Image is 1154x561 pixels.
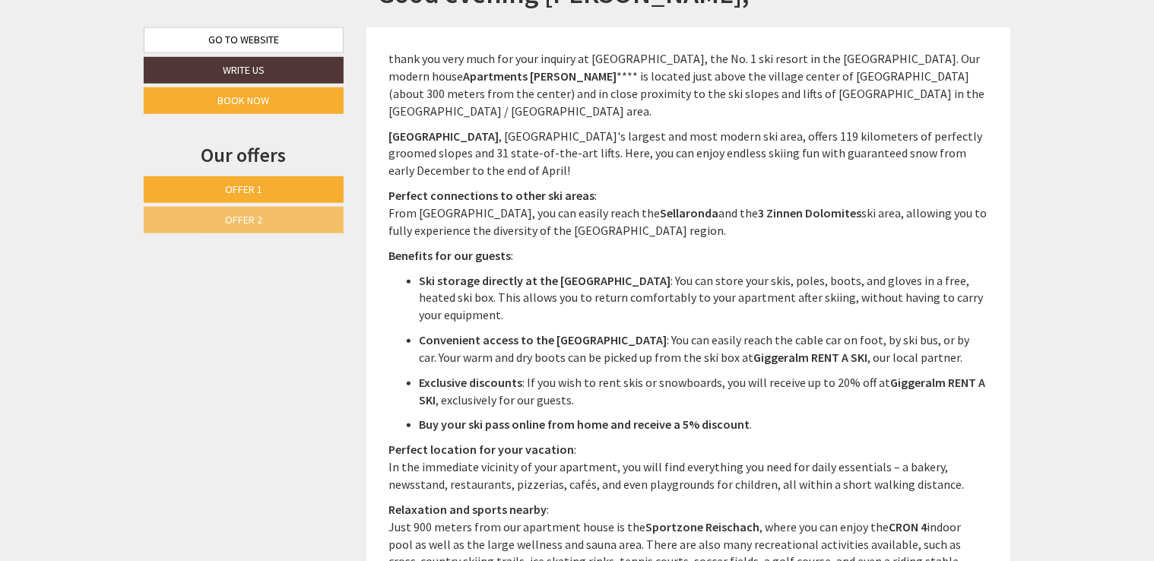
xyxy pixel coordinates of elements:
[420,375,523,390] strong: Exclusive discounts
[759,205,862,220] strong: 3 Zinnen Dolomites
[528,401,599,427] button: Send
[389,188,595,203] strong: Perfect connections to other ski areas
[144,87,344,114] a: Book now
[420,416,988,433] p: .
[225,213,262,227] span: Offer 2
[420,375,986,407] strong: Giggeralm RENT A SKI
[389,247,988,265] p: :
[389,248,512,263] strong: Benefits for our guests
[420,331,988,366] p: : You can easily reach the cable car on foot, by ski bus, or by car. Your warm and dry boots can ...
[225,182,262,196] span: Offer 1
[389,502,547,517] strong: Relaxation and sports nearby
[389,187,988,239] p: : From [GEOGRAPHIC_DATA], you can easily reach the and the ski area, allowing you to fully experi...
[420,273,671,288] strong: Ski storage directly at the [GEOGRAPHIC_DATA]
[661,205,719,220] strong: Sellaronda
[420,374,988,409] p: : If you wish to rent skis or snowboards, you will receive up to 20% off at , exclusively for our...
[389,50,988,119] p: thank you very much for your inquiry at [GEOGRAPHIC_DATA], the No. 1 ski resort in the [GEOGRAPHI...
[144,57,344,84] a: Write us
[646,519,760,534] strong: Sportzone Reischach
[420,272,988,325] p: : You can store your skis, poles, boots, and gloves in a free, heated ski box. This allows you to...
[272,12,327,38] div: [DATE]
[389,442,575,457] strong: Perfect location for your vacation
[889,519,927,534] strong: CRON 4
[754,350,868,365] strong: Giggeralm RENT A SKI
[144,27,344,53] a: Go to website
[420,417,750,432] strong: Buy your ski pass online from home and receive a 5% discount
[464,68,617,84] strong: Apartments [PERSON_NAME]
[24,74,169,85] small: 21:14
[24,45,169,57] div: Appartements [PERSON_NAME]
[144,141,344,169] div: Our offers
[12,42,176,88] div: Hello, how can we help you?
[420,332,667,347] strong: Convenient access to the [GEOGRAPHIC_DATA]
[389,128,988,180] p: , [GEOGRAPHIC_DATA]'s largest and most modern ski area, offers 119 kilometers of perfectly groome...
[389,441,988,493] p: : In the immediate vicinity of your apartment, you will find everything you need for daily essent...
[389,128,499,144] strong: [GEOGRAPHIC_DATA]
